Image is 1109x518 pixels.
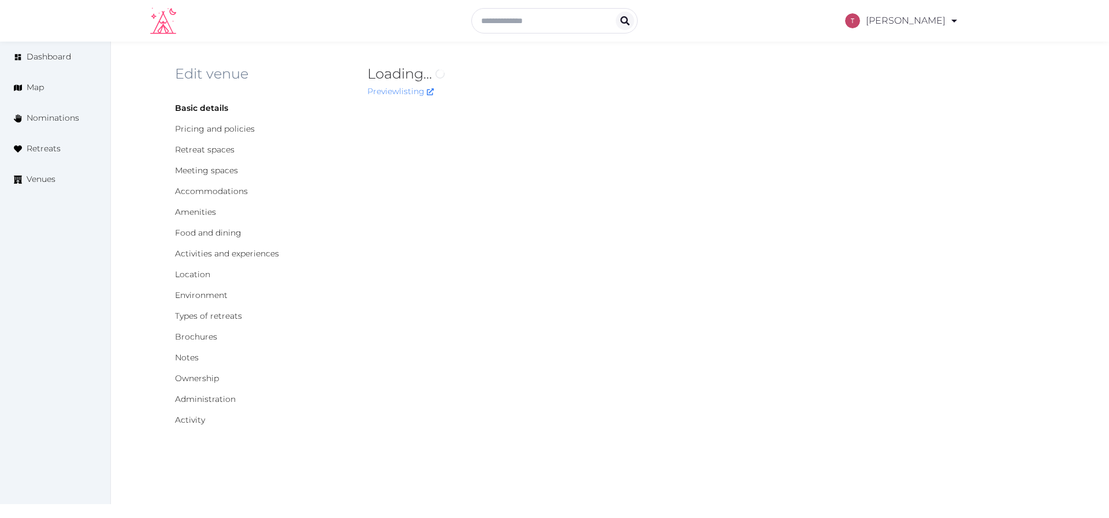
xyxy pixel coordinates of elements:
a: Food and dining [175,228,241,238]
span: Nominations [27,112,79,124]
a: Accommodations [175,186,248,196]
a: Amenities [175,207,216,217]
a: Location [175,269,210,280]
h2: Edit venue [175,65,349,83]
a: Brochures [175,331,217,342]
a: Environment [175,290,228,300]
h2: Loading... [367,65,871,83]
span: Dashboard [27,51,71,63]
a: Notes [175,352,199,363]
a: Ownership [175,373,219,383]
a: Types of retreats [175,311,242,321]
span: Venues [27,173,55,185]
a: [PERSON_NAME] [845,5,959,37]
span: Map [27,81,44,94]
a: Pricing and policies [175,124,255,134]
span: Retreats [27,143,61,155]
a: Activity [175,415,205,425]
a: Meeting spaces [175,165,238,176]
a: Retreat spaces [175,144,235,155]
a: Activities and experiences [175,248,279,259]
a: Preview listing [367,86,434,96]
a: Administration [175,394,236,404]
a: Basic details [175,103,228,113]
